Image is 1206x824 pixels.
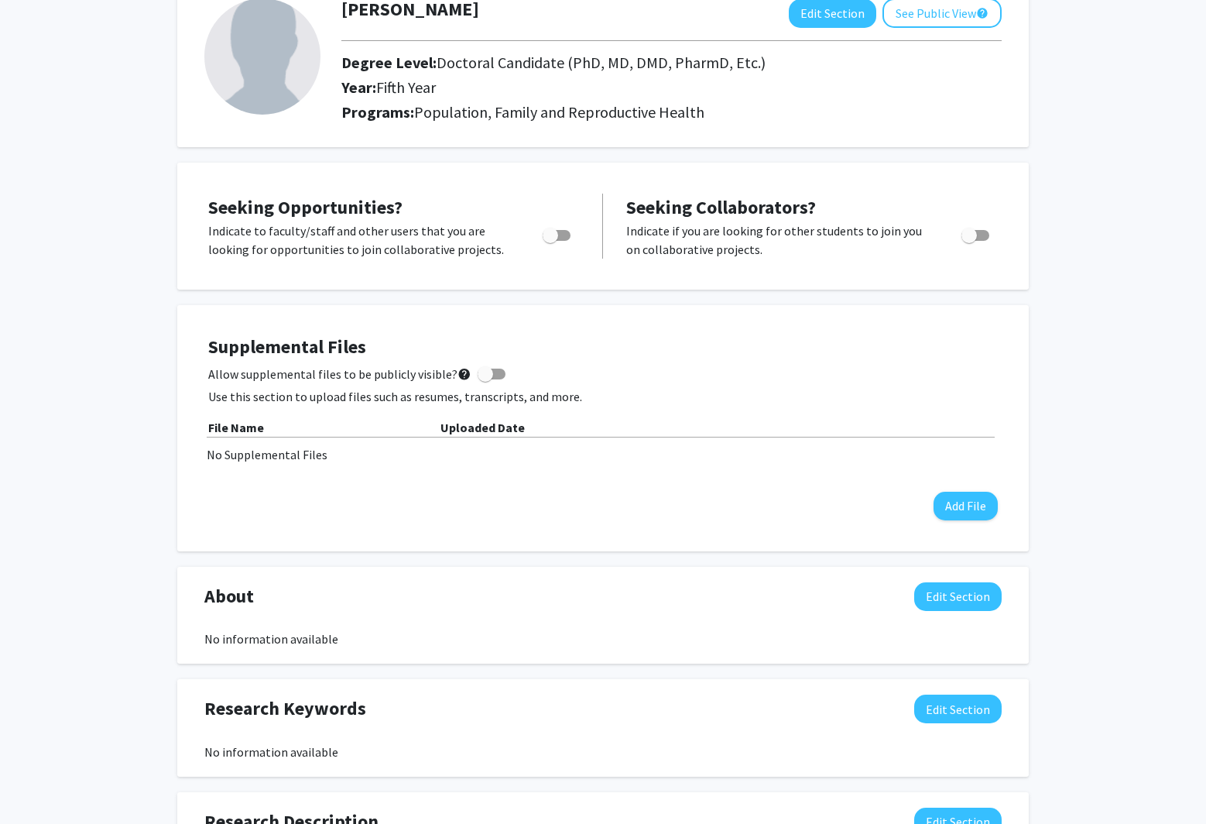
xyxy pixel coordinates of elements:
p: Indicate to faculty/staff and other users that you are looking for opportunities to join collabor... [208,221,513,259]
span: Research Keywords [204,695,366,723]
span: Doctoral Candidate (PhD, MD, DMD, PharmD, Etc.) [437,53,766,72]
button: Edit About [914,582,1002,611]
span: Population, Family and Reproductive Health [414,102,704,122]
b: Uploaded Date [440,420,525,435]
div: No Supplemental Files [207,445,999,464]
span: About [204,582,254,610]
h2: Programs: [341,103,1002,122]
div: No information available [204,743,1002,761]
mat-icon: help [976,4,988,22]
mat-icon: help [457,365,471,383]
div: Toggle [955,221,998,245]
p: Use this section to upload files such as resumes, transcripts, and more. [208,387,998,406]
span: Seeking Opportunities? [208,195,403,219]
button: Edit Research Keywords [914,695,1002,723]
b: File Name [208,420,264,435]
span: Allow supplemental files to be publicly visible? [208,365,471,383]
div: No information available [204,630,1002,648]
span: Fifth Year [376,77,436,97]
iframe: Chat [12,754,66,812]
div: Toggle [536,221,579,245]
span: Seeking Collaborators? [626,195,816,219]
h4: Supplemental Files [208,336,998,359]
p: Indicate if you are looking for other students to join you on collaborative projects. [626,221,932,259]
h2: Year: [341,78,883,97]
h2: Degree Level: [341,53,883,72]
button: Add File [934,492,998,520]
